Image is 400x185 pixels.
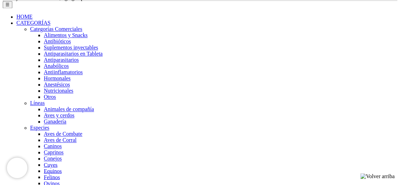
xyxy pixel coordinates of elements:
a: Especies [30,125,49,131]
a: Aves de Combate [44,131,82,137]
a: Caninos [44,143,62,149]
a: Antiparasitarios [44,57,79,63]
a: Caprinos [44,149,64,155]
a: Cuyes [44,162,57,168]
a: Antibióticos [44,38,71,44]
a: Alimentos y Snacks [44,32,88,38]
img: Volver arriba [360,173,395,180]
a: Antiparasitarios en Tableta [44,51,103,57]
a: Equinos [44,168,62,174]
a: Otros [44,94,56,100]
a: Hormonales [44,75,70,81]
a: Felinos [44,174,60,180]
a: Nutricionales [44,88,73,94]
a: Líneas [30,100,45,106]
a: Categorías Comerciales [30,26,82,32]
a: Aves y cerdos [44,112,74,118]
a: HOME [16,14,33,20]
a: Antiinflamatorios [44,69,83,75]
a: Conejos [44,156,62,161]
a: CATEGORÍAS [16,20,51,26]
a: Anestésicos [44,82,70,87]
a: Suplementos inyectables [44,45,98,50]
a: Animales de compañía [44,106,94,112]
a: Anabólicos [44,63,69,69]
a: Ganadería [44,119,66,124]
button: ☰ [3,1,12,8]
a: Aves de Corral [44,137,77,143]
iframe: Brevo live chat [7,158,27,178]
